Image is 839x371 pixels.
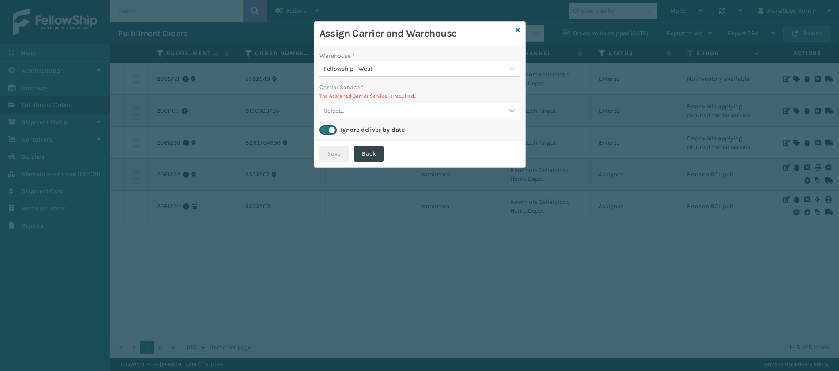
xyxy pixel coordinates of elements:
button: Back [354,146,384,162]
h3: Assign Carrier and Warehouse [319,27,512,40]
label: Warehouse [319,51,355,61]
p: The Assigned Carrier Service is required. [319,92,520,100]
label: Carrier Service [319,83,364,92]
button: Save [319,146,349,162]
div: Fellowship - West [324,64,505,73]
div: Select... [324,106,345,115]
label: Ignore deliver by date [341,126,405,134]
